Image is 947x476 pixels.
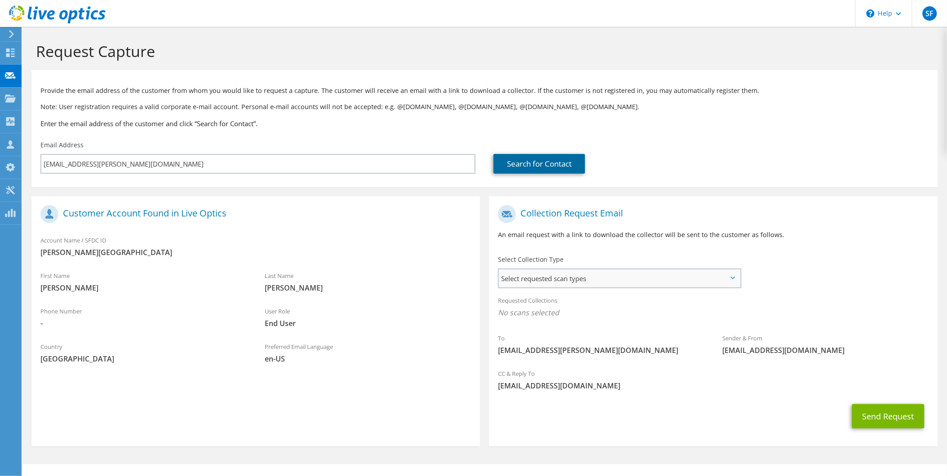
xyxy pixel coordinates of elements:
[265,354,471,364] span: en-US
[489,291,938,324] div: Requested Collections
[498,345,704,355] span: [EMAIL_ADDRESS][PERSON_NAME][DOMAIN_NAME]
[256,337,480,368] div: Preferred Email Language
[489,329,713,360] div: To
[40,86,929,96] p: Provide the email address of the customer from whom you would like to request a capture. The cust...
[31,337,256,368] div: Country
[923,6,937,21] span: SF
[31,266,256,297] div: First Name
[489,364,938,395] div: CC & Reply To
[498,230,929,240] p: An email request with a link to download the collector will be sent to the customer as follows.
[499,269,740,287] span: Select requested scan types
[256,266,480,297] div: Last Name
[852,404,925,428] button: Send Request
[40,283,247,293] span: [PERSON_NAME]
[40,247,471,257] span: [PERSON_NAME][GEOGRAPHIC_DATA]
[40,102,929,112] p: Note: User registration requires a valid corporate e-mail account. Personal e-mail accounts will ...
[40,354,247,364] span: [GEOGRAPHIC_DATA]
[40,205,467,223] h1: Customer Account Found in Live Optics
[498,381,929,391] span: [EMAIL_ADDRESS][DOMAIN_NAME]
[498,308,929,317] span: No scans selected
[498,255,564,264] label: Select Collection Type
[265,318,471,328] span: End User
[40,141,84,150] label: Email Address
[723,345,929,355] span: [EMAIL_ADDRESS][DOMAIN_NAME]
[256,302,480,333] div: User Role
[40,318,247,328] span: -
[714,329,938,360] div: Sender & From
[31,231,480,262] div: Account Name / SFDC ID
[867,9,875,18] svg: \n
[31,302,256,333] div: Phone Number
[265,283,471,293] span: [PERSON_NAME]
[498,205,924,223] h1: Collection Request Email
[36,42,929,61] h1: Request Capture
[494,154,585,174] a: Search for Contact
[40,119,929,128] h3: Enter the email address of the customer and click “Search for Contact”.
